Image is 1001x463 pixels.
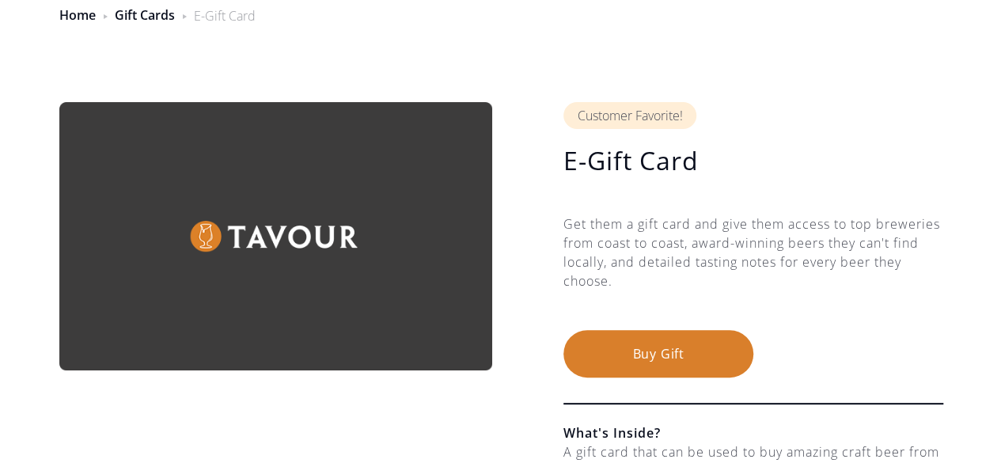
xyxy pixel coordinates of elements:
h1: E-Gift Card [563,145,943,176]
div: E-Gift Card [194,6,256,25]
h6: What's Inside? [563,423,943,442]
div: Customer Favorite! [563,102,696,129]
a: Gift Cards [115,6,175,24]
a: Home [59,6,96,24]
button: Buy Gift [563,330,753,378]
div: Get them a gift card and give them access to top breweries from coast to coast, award-winning bee... [563,214,943,330]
